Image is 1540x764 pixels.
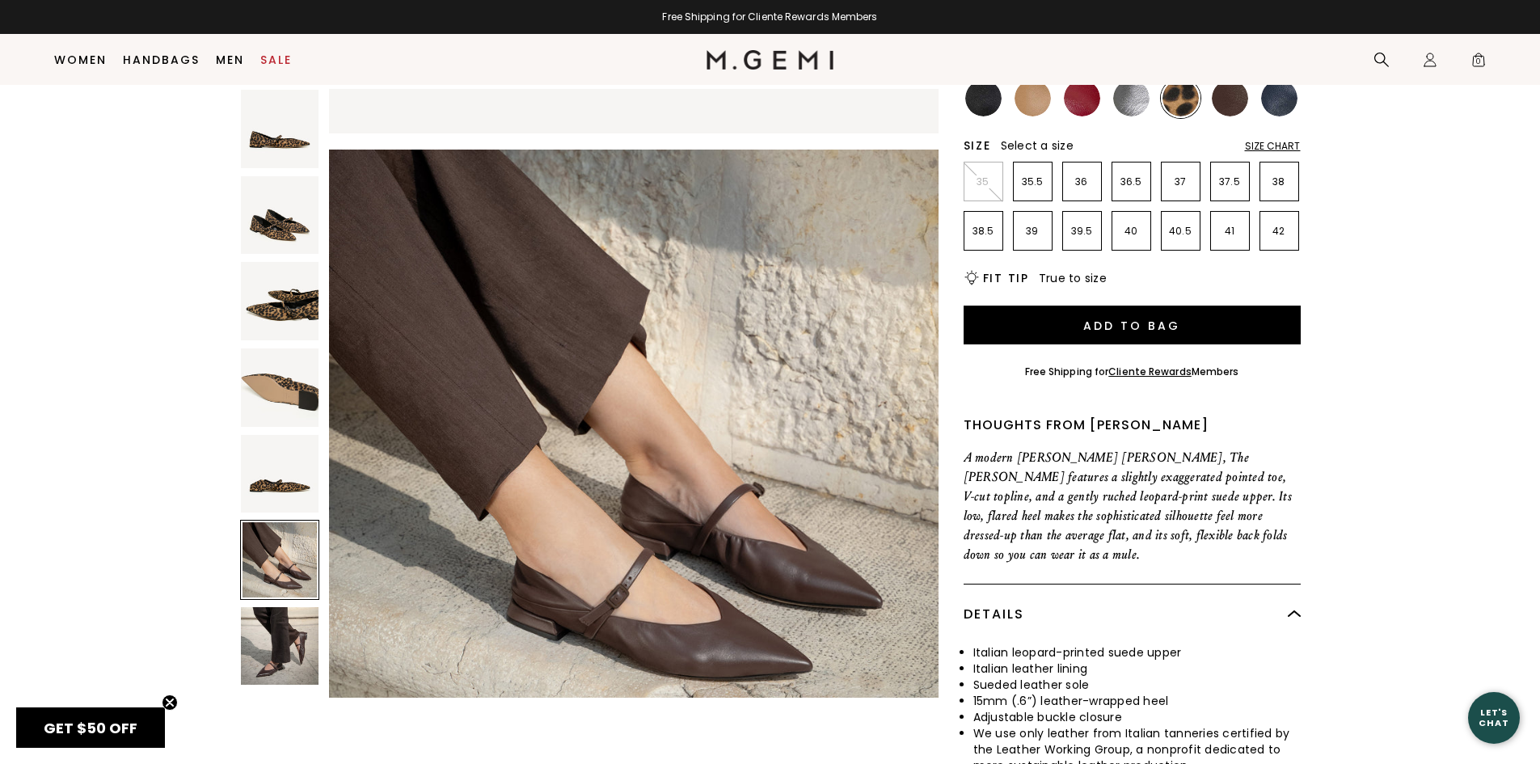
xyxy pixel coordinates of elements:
img: The Loriana [329,150,938,758]
li: 15mm (.6”) leather-wrapped heel [973,693,1301,709]
img: The Loriana [241,435,319,513]
div: Free Shipping for Members [1025,365,1239,378]
a: Sale [260,53,292,66]
p: 40.5 [1162,225,1200,238]
p: 37.5 [1211,175,1249,188]
img: Leopard [1162,80,1199,116]
img: The Loriana [241,90,319,168]
p: 38.5 [964,225,1002,238]
span: True to size [1039,270,1107,286]
p: 35.5 [1014,175,1052,188]
p: 37 [1162,175,1200,188]
span: 0 [1470,55,1487,71]
img: Gunmetal [1113,80,1150,116]
p: 41 [1211,225,1249,238]
img: Black [965,80,1002,116]
img: Dark Red [1064,80,1100,116]
span: GET $50 OFF [44,718,137,738]
img: Navy [1261,80,1297,116]
img: M.Gemi [707,50,833,70]
li: Italian leather lining [973,661,1301,677]
p: 38 [1260,175,1298,188]
img: The Loriana [241,348,319,427]
p: 42 [1260,225,1298,238]
p: 40 [1112,225,1150,238]
h2: Size [964,139,991,152]
img: The Loriana [241,262,319,340]
p: 39.5 [1063,225,1101,238]
button: Add to Bag [964,306,1301,344]
p: 36.5 [1112,175,1150,188]
h2: Fit Tip [983,272,1029,285]
li: Sueded leather sole [973,677,1301,693]
button: Close teaser [162,694,178,711]
img: Light Tan [1015,80,1051,116]
span: Select a size [1001,137,1074,154]
a: Men [216,53,244,66]
div: GET $50 OFFClose teaser [16,707,165,748]
a: Cliente Rewards [1108,365,1192,378]
div: Thoughts from [PERSON_NAME] [964,416,1301,435]
img: The Loriana [241,176,319,255]
li: Italian leopard-printed suede upper [973,644,1301,661]
a: Handbags [123,53,200,66]
img: The Loriana [241,607,319,686]
img: Chocolate [1212,80,1248,116]
div: Size Chart [1245,140,1301,153]
div: Details [964,585,1301,644]
a: Women [54,53,107,66]
div: Let's Chat [1468,707,1520,728]
p: 35 [964,175,1002,188]
p: A modern [PERSON_NAME] [PERSON_NAME], The [PERSON_NAME] features a slightly exaggerated pointed t... [964,448,1301,564]
li: Adjustable buckle closure [973,709,1301,725]
p: 36 [1063,175,1101,188]
p: 39 [1014,225,1052,238]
